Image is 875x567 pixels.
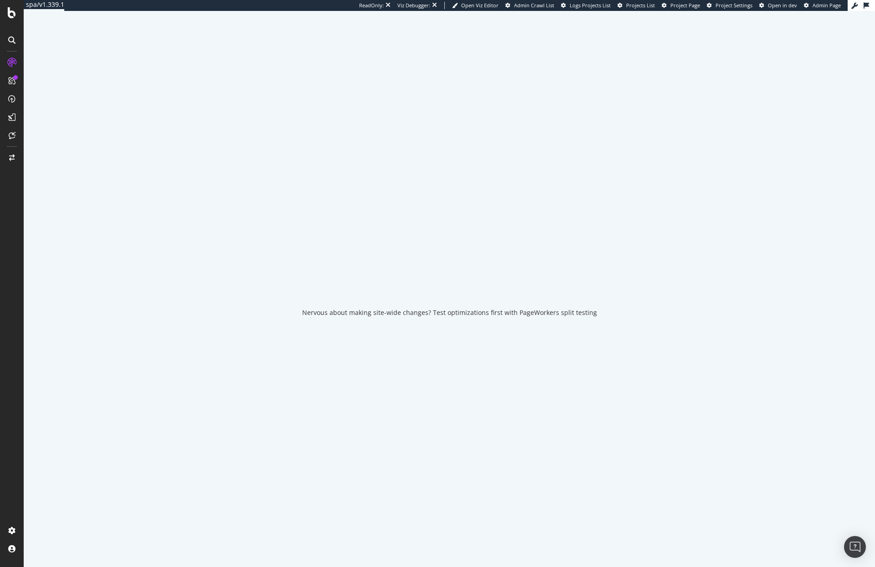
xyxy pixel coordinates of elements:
div: ReadOnly: [359,2,384,9]
a: Open Viz Editor [452,2,499,9]
span: Project Page [670,2,700,9]
span: Admin Page [813,2,841,9]
span: Open in dev [768,2,797,9]
a: Logs Projects List [561,2,611,9]
div: Viz Debugger: [397,2,430,9]
a: Project Settings [707,2,752,9]
a: Admin Crawl List [505,2,554,9]
a: Admin Page [804,2,841,9]
div: Open Intercom Messenger [844,536,866,558]
a: Project Page [662,2,700,9]
span: Logs Projects List [570,2,611,9]
div: animation [417,261,482,294]
span: Admin Crawl List [514,2,554,9]
div: Nervous about making site-wide changes? Test optimizations first with PageWorkers split testing [302,308,597,317]
a: Projects List [618,2,655,9]
a: Open in dev [759,2,797,9]
span: Project Settings [715,2,752,9]
span: Open Viz Editor [461,2,499,9]
span: Projects List [626,2,655,9]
